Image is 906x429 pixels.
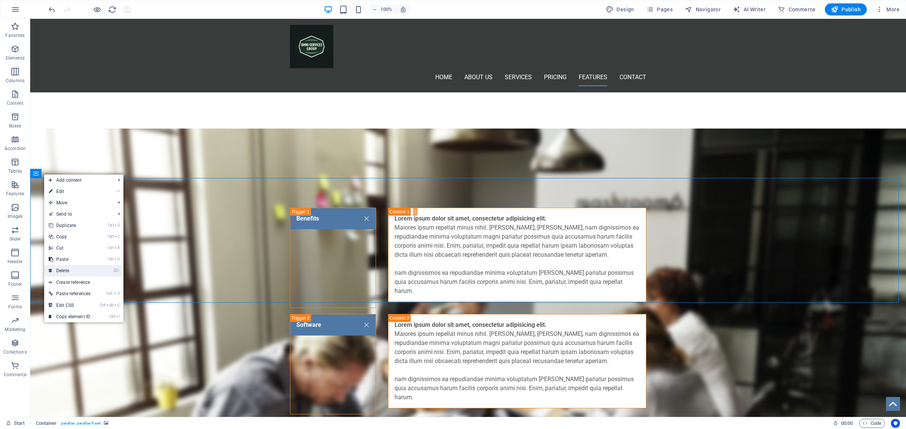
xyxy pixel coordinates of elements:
a: Create reference [44,277,123,288]
p: Commerce [4,372,26,378]
button: AI Writer [730,3,769,15]
a: CtrlCCopy [44,231,95,242]
p: Slider [9,236,21,242]
span: Navigator [685,6,721,13]
i: Ctrl [108,234,114,239]
p: Marketing [5,326,25,332]
p: Boxes [9,123,22,129]
p: Tables [8,168,22,174]
a: CtrlVPaste [44,254,95,265]
a: CtrlAltCEdit CSS [44,300,95,311]
button: Usercentrics [891,419,900,428]
span: Commerce [778,6,816,13]
h6: 100% [380,5,392,14]
button: 100% [369,5,396,14]
span: Click to select. Double-click to edit [36,419,57,428]
a: ⏎Edit [44,186,95,197]
a: CtrlICopy element ID [44,311,95,322]
span: : [846,420,847,426]
i: X [114,245,120,250]
i: Alt [106,303,114,308]
a: CtrlXCut [44,242,95,254]
i: On resize automatically adjust zoom level to fit chosen device. [400,6,407,13]
div: Design (Ctrl+Alt+Y) [603,3,637,15]
a: CtrlDDuplicate [44,220,95,231]
span: More [876,6,900,13]
i: Ctrl [108,223,114,228]
p: Header [8,259,23,265]
p: Accordion [5,146,26,152]
span: Move [44,197,112,208]
button: undo [47,5,56,14]
a: Click to cancel selection. Double-click to open Pages [6,419,25,428]
button: More [873,3,903,15]
p: Collections [3,349,26,355]
span: AI Writer [733,6,766,13]
i: Ctrl [108,245,114,250]
button: Publish [825,3,867,15]
i: ⇧ [113,291,117,296]
span: 00 00 [841,419,853,428]
i: This element contains a background [104,421,108,425]
button: Navigator [682,3,724,15]
i: V [114,257,120,262]
p: Forms [8,304,22,310]
p: Content [7,100,23,106]
i: ⏎ [116,189,120,194]
i: I [116,314,120,319]
button: reload [108,5,117,14]
span: Code [863,419,881,428]
nav: breadcrumb [36,419,108,428]
i: Ctrl [108,257,114,262]
p: Elements [6,55,25,61]
span: Publish [831,6,861,13]
button: Pages [643,3,676,15]
i: ⌦ [114,268,120,273]
p: Favorites [5,32,25,38]
p: Images [8,213,23,219]
button: Design [603,3,637,15]
p: Columns [6,78,25,84]
span: . parallax .parallax-fixed [60,419,101,428]
i: V [117,291,120,296]
i: C [114,303,120,308]
a: Ctrl⇧VPaste references [44,288,95,299]
button: Code [859,419,885,428]
span: Design [606,6,634,13]
span: Add content [44,175,112,186]
button: Commerce [775,3,819,15]
a: ⌦Delete [44,265,95,276]
i: Ctrl [109,314,116,319]
h6: Session time [833,419,853,428]
i: Ctrl [106,291,112,296]
p: Features [6,191,24,197]
i: D [114,223,120,228]
a: Send to [44,208,112,220]
p: Footer [8,281,22,287]
span: Pages [646,6,673,13]
i: Ctrl [100,303,106,308]
i: Undo: Change background (Ctrl+Z) [48,5,56,14]
i: C [114,234,120,239]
